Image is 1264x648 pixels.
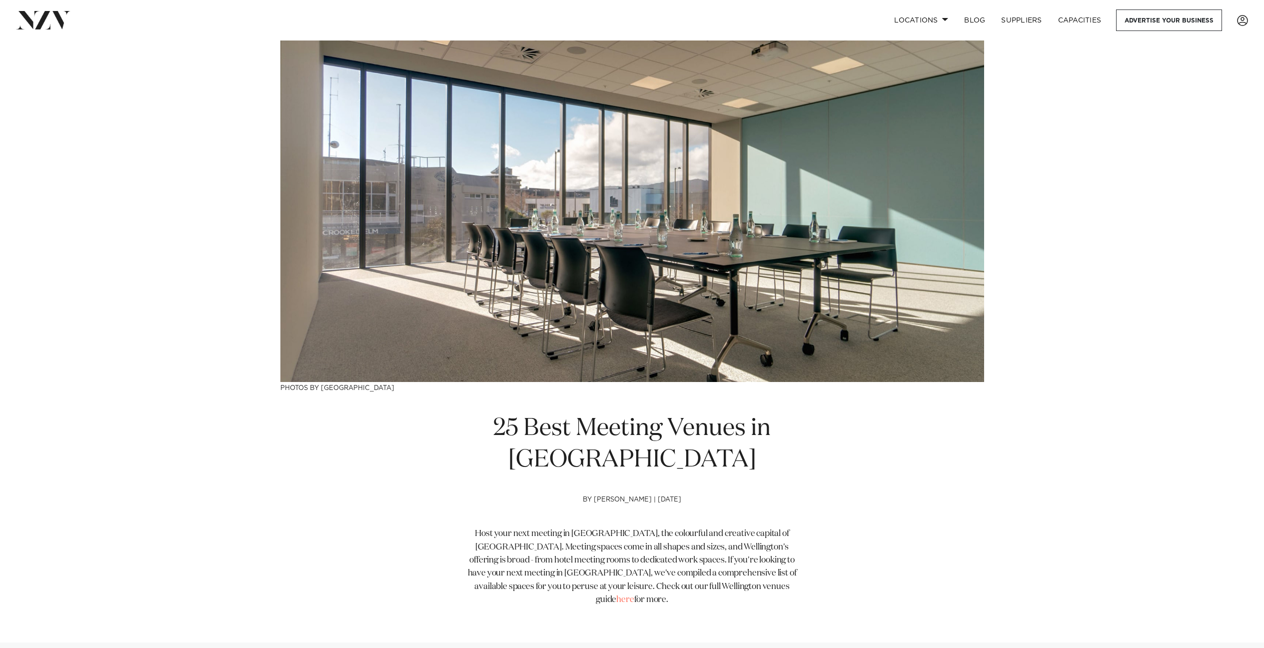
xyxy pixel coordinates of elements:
a: Locations [886,9,956,31]
a: Advertise your business [1116,9,1222,31]
a: BLOG [956,9,993,31]
img: nzv-logo.png [16,11,70,29]
h1: 25 Best Meeting Venues in [GEOGRAPHIC_DATA] [461,413,803,476]
h3: Photos by [GEOGRAPHIC_DATA] [280,382,984,392]
img: 25 Best Meeting Venues in Wellington [280,40,984,382]
a: here [616,595,634,604]
a: SUPPLIERS [993,9,1050,31]
h4: by [PERSON_NAME] | [DATE] [461,496,803,528]
p: Host your next meeting in [GEOGRAPHIC_DATA], the colourful and creative capital of [GEOGRAPHIC_DA... [461,527,803,606]
a: Capacities [1050,9,1110,31]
